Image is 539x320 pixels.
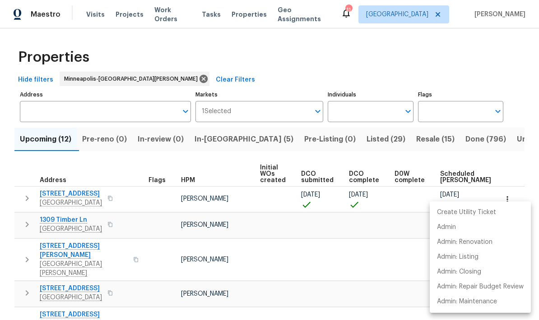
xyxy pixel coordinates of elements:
[437,208,496,217] p: Create Utility Ticket
[437,282,524,292] p: Admin: Repair Budget Review
[437,238,493,247] p: Admin: Renovation
[437,223,456,232] p: Admin
[437,297,497,306] p: Admin: Maintenance
[437,252,479,262] p: Admin: Listing
[437,267,481,277] p: Admin: Closing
